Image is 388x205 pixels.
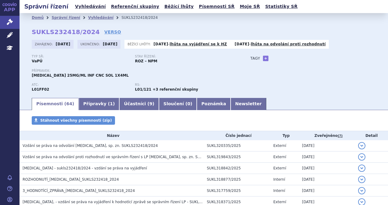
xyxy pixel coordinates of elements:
[170,42,227,46] a: lhůta na vyjádření se k HZ
[104,29,121,35] a: VERSO
[135,83,232,87] p: RS:
[358,142,365,149] button: detail
[110,101,113,106] span: 1
[32,116,115,125] a: Stáhnout všechny písemnosti (zip)
[204,163,270,174] td: SUKL318842/2025
[238,2,262,11] a: Moje SŘ
[66,101,72,106] span: 64
[135,59,157,63] strong: ROZ – NPM
[32,83,129,87] p: ATC:
[204,140,270,151] td: SUKL320335/2025
[88,16,113,20] a: Vyhledávání
[299,140,355,151] td: [DATE]
[32,28,100,36] strong: SUKLS232418/2024
[32,16,44,20] a: Domů
[32,98,79,110] a: Písemnosti (64)
[273,166,286,170] span: Externí
[73,2,108,11] a: Vyhledávání
[235,42,249,46] strong: [DATE]
[299,131,355,140] th: Zveřejněno
[35,42,54,47] span: Zahájeno:
[103,42,117,46] strong: [DATE]
[270,131,299,140] th: Typ
[273,155,286,159] span: Externí
[32,87,49,92] strong: PEMBROLIZUMAB
[32,73,129,78] span: [MEDICAL_DATA] 25MG/ML INF CNC SOL 1X4ML
[299,163,355,174] td: [DATE]
[153,87,198,92] strong: +3 referenční skupiny
[128,42,152,47] span: Běžící lhůty:
[135,55,232,58] p: Stav řízení:
[52,16,80,20] a: Správní řízení
[149,101,153,106] span: 9
[109,2,161,11] a: Referenční skupiny
[250,55,260,62] h3: Tagy
[204,185,270,196] td: SUKL317759/2025
[358,153,365,161] button: detail
[20,131,204,140] th: Název
[358,187,365,194] button: detail
[20,2,73,11] h2: Správní řízení
[23,189,135,193] span: 3_HODNOTÍCÍ_ZPRÁVA_KEYTRUDA_SUKLS232418_2024
[23,155,232,159] span: Vzdání se práva na odvolání proti rozhodnutí ve správním řízení s LP Keytruda, sp. zn. SUKLS23241...
[251,42,326,46] a: lhůta na odvolání proti rozhodnutí
[187,101,190,106] span: 0
[299,174,355,185] td: [DATE]
[40,118,112,123] span: Stáhnout všechny písemnosti (zip)
[163,2,196,11] a: Běžící lhůty
[263,2,299,11] a: Statistiky SŘ
[79,98,119,110] a: Přípravky (1)
[197,98,231,110] a: Poznámka
[197,2,236,11] a: Písemnosti SŘ
[338,134,343,138] abbr: (?)
[273,144,286,148] span: Externí
[358,176,365,183] button: detail
[153,42,227,47] p: -
[23,177,119,182] span: ROZHODNUTÍ_KEYTRUDA_SUKLS232418_2024
[273,177,285,182] span: Interní
[231,98,266,110] a: Newsletter
[235,42,326,47] p: -
[204,151,270,163] td: SUKL319843/2025
[32,69,238,73] p: Přípravek:
[56,42,70,46] strong: [DATE]
[358,165,365,172] button: detail
[32,55,129,58] p: Typ SŘ:
[23,166,147,170] span: KEYTRUDA - sukls232418/2024 - vzdání se práva na vyjádření
[299,151,355,163] td: [DATE]
[119,98,159,110] a: Účastníci (9)
[121,13,166,22] li: SUKLS232418/2024
[273,189,285,193] span: Interní
[32,59,42,63] strong: VaPÚ
[23,200,226,204] span: Keytruda, - vzdání se práva na vyjádření k hodnotící zprávě se správním řízení LP - SUKLS232418/2024
[159,98,197,110] a: Sloučení (0)
[81,42,101,47] span: Ukončeno:
[135,87,151,92] strong: pembrolizumab
[273,200,286,204] span: Externí
[299,185,355,196] td: [DATE]
[23,144,158,148] span: Vzdání se práva na odvolání KEYTRUDA, sp. zn. SUKLS232418/2024
[263,56,268,61] a: +
[204,174,270,185] td: SUKL318877/2025
[355,131,388,140] th: Detail
[204,131,270,140] th: Číslo jednací
[153,42,168,46] strong: [DATE]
